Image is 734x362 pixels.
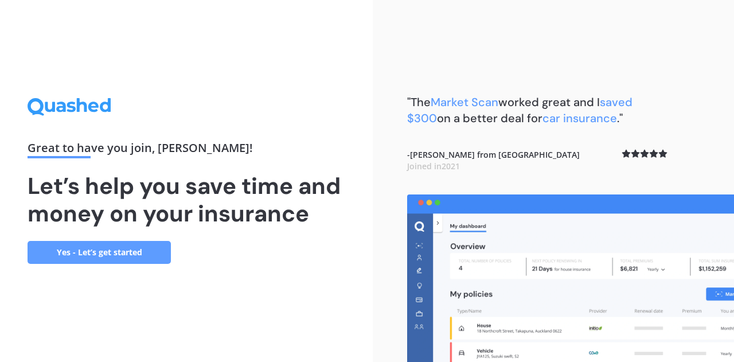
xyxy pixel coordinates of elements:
img: dashboard.webp [407,194,734,362]
span: Joined in 2021 [407,161,460,172]
span: car insurance [542,111,617,126]
a: Yes - Let’s get started [28,241,171,264]
div: Great to have you join , [PERSON_NAME] ! [28,142,345,158]
b: - [PERSON_NAME] from [GEOGRAPHIC_DATA] [407,149,580,172]
h1: Let’s help you save time and money on your insurance [28,172,345,227]
span: Market Scan [431,95,498,110]
b: "The worked great and I on a better deal for ." [407,95,633,126]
